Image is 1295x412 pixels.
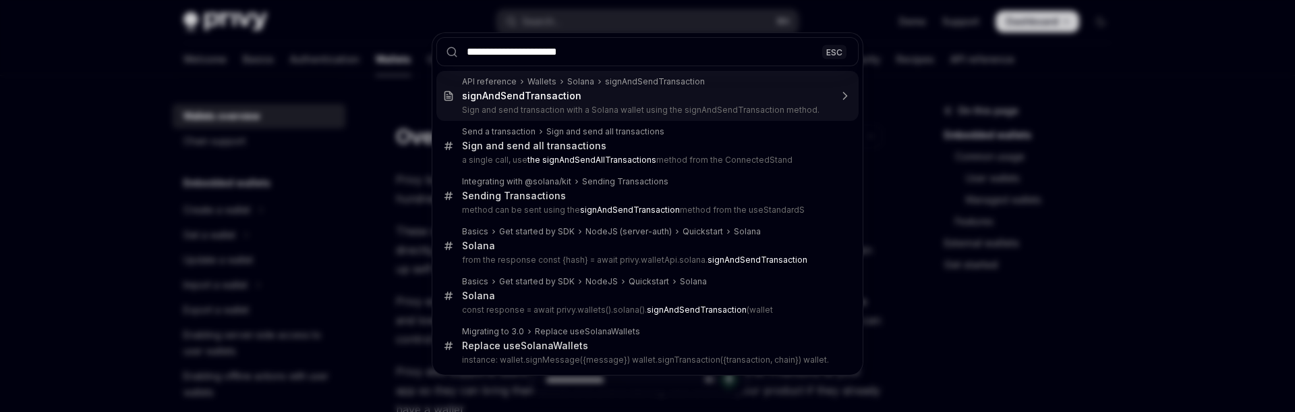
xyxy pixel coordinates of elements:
b: signAndSendTransaction [708,255,807,265]
b: signAndSendTransaction [580,205,680,215]
div: Solana [734,226,761,237]
div: API reference [462,76,517,87]
div: NodeJS (server-auth) [585,226,672,237]
div: Solana [567,76,594,87]
p: const response = await privy.wallets().solana(). (wallet [462,305,830,315]
p: Sign and send transaction with a Solana wallet using the signAndSendTransaction method. [462,105,830,115]
b: the signAndSendAllTransactions [527,155,656,165]
div: Solana [462,240,495,252]
div: Basics [462,276,488,287]
div: signAndSendTransaction [605,76,705,87]
div: Solana [462,290,495,302]
div: Solana [680,276,707,287]
p: instance: wallet.signMessage({message}) wallet.signTransaction({transaction, chain}) wallet. [462,355,830,365]
div: Basics [462,226,488,237]
div: ESC [822,45,846,59]
div: Get started by SDK [499,276,575,287]
div: Quickstart [683,226,723,237]
div: Sending Transactions [462,190,566,202]
div: NodeJS [585,276,618,287]
div: Sign and send all transactions [546,126,664,137]
div: Wallets [527,76,556,87]
div: Sending Transactions [582,176,668,187]
b: signAndSendTransaction [647,305,747,315]
div: Send a transaction [462,126,536,137]
p: from the response const {hash} = await privy.walletApi.solana. [462,255,830,265]
div: Get started by SDK [499,226,575,237]
p: method can be sent using the method from the useStandardS [462,205,830,215]
div: Replace useSolanaWallets [535,326,640,337]
div: Sign and send all transactions [462,140,606,152]
div: Migrating to 3.0 [462,326,524,337]
div: Integrating with @solana/kit [462,176,571,187]
b: signAndSendTransaction [462,90,581,101]
div: Ask AI assistant [436,371,859,395]
p: a single call, use method from the ConnectedStand [462,155,830,165]
div: Quickstart [629,276,669,287]
div: Replace useSolanaWallets [462,340,588,352]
